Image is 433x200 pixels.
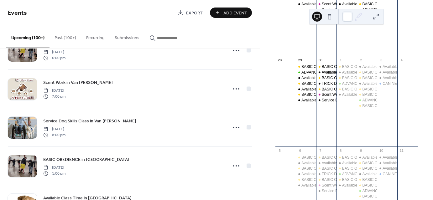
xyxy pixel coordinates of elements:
[362,70,416,75] div: BASIC OBEDIENCE in Defiance
[322,64,400,69] div: BASIC OBEDIENCE in Van [PERSON_NAME]
[342,64,421,69] div: BASIC OBEDIENCE in [GEOGRAPHIC_DATA]
[377,166,397,171] div: Available Class Time in Defiance
[357,177,377,182] div: BASIC OBEDIENCE in Defiance
[357,103,377,109] div: BASIC OBEDIENCE in Defiance
[362,75,416,81] div: BASIC OBEDIENCE in Defiance
[362,92,416,97] div: BASIC OBEDIENCE in Defiance
[322,2,384,7] div: Scent Work in Van [PERSON_NAME]
[342,183,421,188] div: Available Class Time in [GEOGRAPHIC_DATA]
[301,166,380,171] div: BASIC OBEDIENCE in [GEOGRAPHIC_DATA]
[336,87,357,92] div: BASIC OBEDIENCE in Wauseon
[338,148,343,153] div: 8
[316,2,336,7] div: Scent Work in Van Wert
[301,155,380,160] div: BASIC OBEDIENCE in [GEOGRAPHIC_DATA]
[301,64,380,69] div: BASIC OBEDIENCE in [GEOGRAPHIC_DATA]
[336,81,357,86] div: ADVANCED FUNDAMENTALS in Wauseon
[322,98,406,103] div: Service Dog Skills Class in Van [PERSON_NAME]
[296,183,316,188] div: Available Class Time in Montpelier
[336,183,357,188] div: Available Class Time in Wauseon
[316,166,336,171] div: BASIC OBEDIENCE in Montpelier
[362,87,416,92] div: BASIC OBEDIENCE in Defiance
[277,148,282,153] div: 5
[342,166,421,171] div: BASIC OBEDIENCE in [GEOGRAPHIC_DATA]
[359,148,363,153] div: 9
[43,156,129,163] a: BASIC OBEDIENCE in [GEOGRAPHIC_DATA]
[296,92,316,97] div: BASIC OBEDIENCE in Montpelier
[357,194,377,199] div: BASIC OBEDIENCE in Defiance
[316,81,336,86] div: TRICK DOG in Van Wert
[357,98,377,103] div: ADVANCED FUNDAMENTALS in Defiance
[8,7,27,19] span: Events
[357,2,377,7] div: BASIC OBEDIENCE in Defiance
[43,156,129,163] span: BASIC OBEDIENCE in [GEOGRAPHIC_DATA]
[322,92,384,97] div: Scent Work in Van [PERSON_NAME]
[296,81,316,86] div: BASIC OBEDIENCE in Montpelier
[379,148,383,153] div: 10
[322,172,386,177] div: TRICK DOG in Van [PERSON_NAME]
[342,70,421,75] div: Available Class Time in [GEOGRAPHIC_DATA]
[296,87,316,92] div: Available Class Time in Montpelier
[362,172,417,177] div: Available Class Time in Defiance
[322,188,406,194] div: Service Dog Skills Class in Van [PERSON_NAME]
[336,2,357,7] div: Available Class Time in Wauseon
[377,75,397,81] div: Available Class Time in Van Wert
[336,155,357,160] div: BASIC OBEDIENCE in Wauseon
[342,92,421,97] div: Available Class Time in [GEOGRAPHIC_DATA]
[296,75,316,81] div: Available Class Time in Montpelier
[301,98,380,103] div: Available Class Time in [GEOGRAPHIC_DATA]
[342,155,421,160] div: BASIC OBEDIENCE in [GEOGRAPHIC_DATA]
[296,64,316,69] div: BASIC OBEDIENCE in Montpelier
[357,75,377,81] div: BASIC OBEDIENCE in Defiance
[210,8,252,18] button: Add Event
[357,64,377,69] div: Available Class Time in Van Wert
[43,117,136,125] a: Service Dog Skills Class in Van [PERSON_NAME]
[362,183,416,188] div: BASIC OBEDIENCE in Defiance
[357,87,377,92] div: BASIC OBEDIENCE in Defiance
[301,92,380,97] div: BASIC OBEDIENCE in [GEOGRAPHIC_DATA]
[296,161,316,166] div: Available Class Time in Montpelier
[377,64,397,69] div: Available Class Time in Van Wert
[357,155,377,160] div: Available Class Time in Van Wert
[223,10,247,16] span: Add Event
[301,161,380,166] div: Available Class Time in [GEOGRAPHIC_DATA]
[342,87,421,92] div: BASIC OBEDIENCE in [GEOGRAPHIC_DATA]
[336,172,357,177] div: ADVANCED FUNDAMENTALS in Wauseon
[362,161,416,166] div: BASIC OBEDIENCE in Defiance
[316,98,336,103] div: Service Dog Skills Class in Van Wert
[301,172,380,177] div: Available Class Time in [GEOGRAPHIC_DATA]
[173,8,207,18] a: Export
[43,126,65,132] span: [DATE]
[377,172,397,177] div: CANINE GOOD CITIZEN in Defiance
[377,161,397,166] div: Available Class Time in Defiance
[342,81,415,86] div: ADVANCED FUNDAMENTALS in Wauseon
[43,55,65,61] span: 6:00 pm
[357,70,377,75] div: BASIC OBEDIENCE in Defiance
[296,70,316,75] div: ADVANCED FUNDAMENTALS in Montpelier
[336,70,357,75] div: Available Class Time in Wauseon
[43,79,113,86] a: Scent Work in Van [PERSON_NAME]
[318,148,323,153] div: 7
[357,172,377,177] div: Available Class Time in Defiance
[43,88,65,94] span: [DATE]
[362,177,416,182] div: BASIC OBEDIENCE in Defiance
[316,172,336,177] div: TRICK DOG in Van Wert
[377,81,397,86] div: CANINE GOOD CITIZEN in Defiance
[357,7,377,13] div: ADVANCED FUNDAMENTALS in Defiance
[377,70,397,75] div: Available Class Time in Van Wert
[357,92,377,97] div: BASIC OBEDIENCE in Defiance
[362,103,416,109] div: BASIC OBEDIENCE in Defiance
[357,183,377,188] div: BASIC OBEDIENCE in Defiance
[399,58,404,62] div: 4
[399,148,404,153] div: 11
[342,161,421,166] div: Available Class Time in [GEOGRAPHIC_DATA]
[379,58,383,62] div: 3
[43,118,136,125] span: Service Dog Skills Class in Van [PERSON_NAME]
[316,70,336,75] div: Available Class Time in Van Wert
[277,58,282,62] div: 28
[357,188,377,194] div: ADVANCED FUNDAMENTALS in Defiance
[6,25,50,48] button: Upcoming (100+)
[357,166,377,171] div: BASIC OBEDIENCE in Defiance
[362,81,417,86] div: Available Class Time in Defiance
[342,75,421,81] div: BASIC OBEDIENCE in [GEOGRAPHIC_DATA]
